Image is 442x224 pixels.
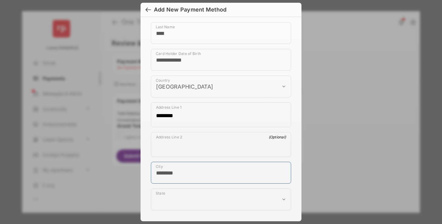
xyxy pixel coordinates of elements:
[154,6,226,13] div: Add New Payment Method
[151,188,291,210] div: payment_method_screening[postal_addresses][administrativeArea]
[151,132,291,157] div: payment_method_screening[postal_addresses][addressLine2]
[151,102,291,127] div: payment_method_screening[postal_addresses][addressLine1]
[151,76,291,97] div: payment_method_screening[postal_addresses][country]
[151,162,291,184] div: payment_method_screening[postal_addresses][locality]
